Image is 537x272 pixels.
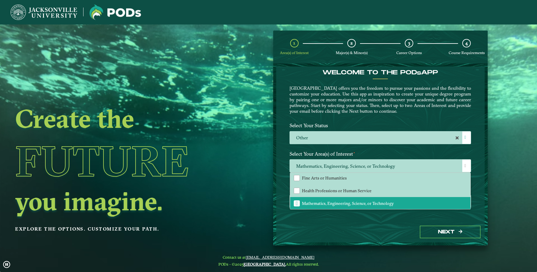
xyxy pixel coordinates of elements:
[290,195,471,208] input: Enter your email
[350,40,353,46] span: 2
[280,50,309,55] span: Area(s) of Interest
[290,85,471,114] p: [GEOGRAPHIC_DATA] offers you the freedom to pursue your passions and the flexibility to customize...
[15,189,227,214] h2: you imagine.
[302,188,372,193] span: Health Professions or Human Service
[218,262,319,267] span: PODs - ©2025 All rights reserved.
[244,262,286,267] a: [GEOGRAPHIC_DATA].
[285,120,476,131] label: Select Your Status
[15,134,227,189] h1: Future
[285,184,476,195] label: Enter your email below to receive a summary of the POD that you create.
[302,175,347,181] span: Fine Arts or Humanities
[290,160,471,173] span: Mathematics, Engineering, Science, or Technology
[90,5,141,20] img: Jacksonville University logo
[11,5,77,20] img: Jacksonville University logo
[15,106,227,131] h2: Create the
[15,225,227,234] p: Explore the options. Customize your path.
[290,131,471,144] label: Other
[417,70,421,76] sub: s
[218,255,319,260] span: Contact us at
[290,173,292,177] sup: ⋆
[290,197,470,210] li: Mathematics, Engineering, Science, or Technology
[285,148,476,160] label: Select Your Area(s) of Interest
[465,40,468,46] span: 4
[336,50,368,55] span: Major(s) & Minor(s)
[420,226,480,238] button: Next
[353,150,355,155] sup: ⋆
[302,201,394,206] span: Mathematics, Engineering, Science, or Technology
[290,172,470,184] li: Fine Arts or Humanities
[293,40,295,46] span: 1
[290,174,471,180] p: Maximum 2 selections are allowed
[396,50,422,55] span: Career Options
[246,255,314,260] a: [EMAIL_ADDRESS][DOMAIN_NAME]
[449,50,485,55] span: Course Requirements
[290,184,470,197] li: Health Professions or Human Service
[408,40,410,46] span: 3
[290,69,471,76] h4: Welcome to the POD app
